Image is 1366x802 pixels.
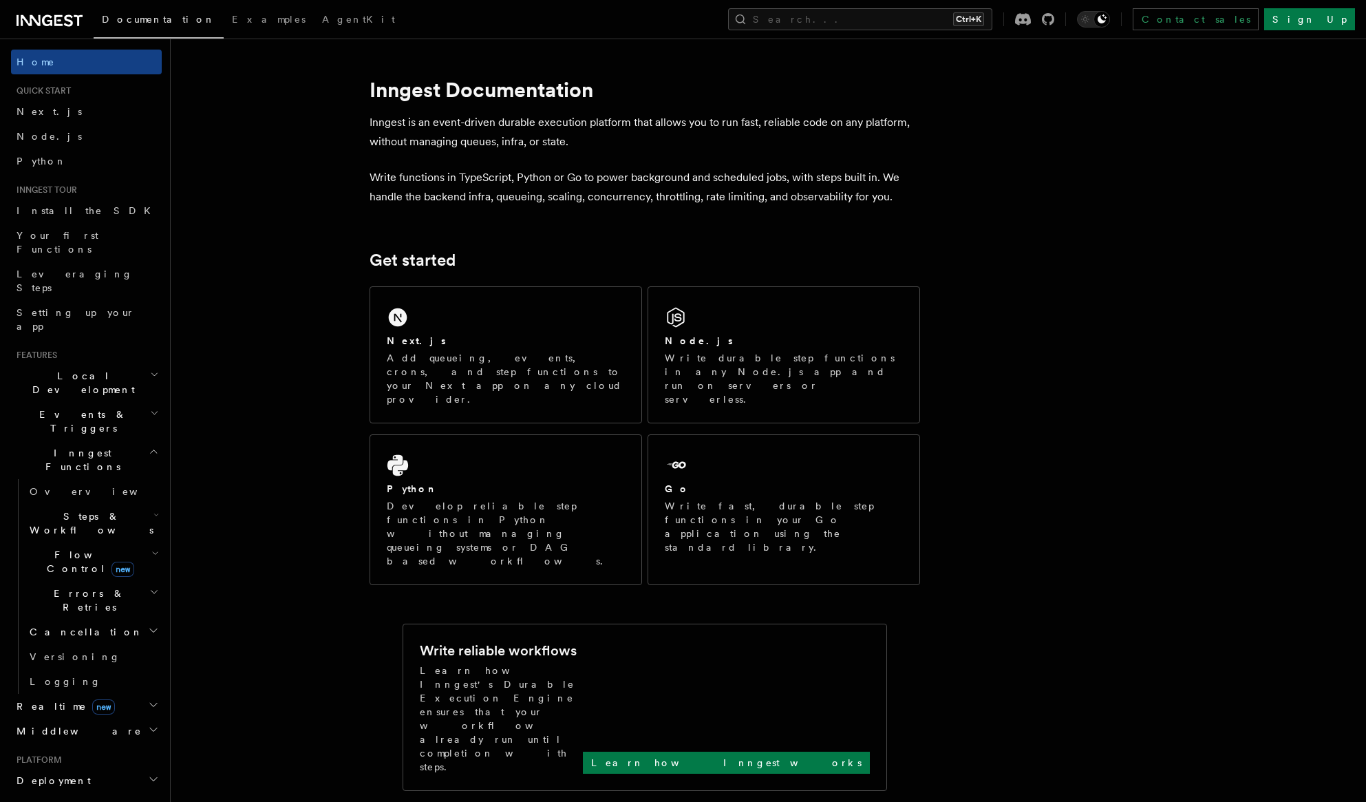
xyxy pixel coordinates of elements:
span: Setting up your app [17,307,135,332]
p: Inngest is an event-driven durable execution platform that allows you to run fast, reliable code ... [370,113,920,151]
button: Cancellation [24,620,162,644]
h2: Node.js [665,334,733,348]
a: Examples [224,4,314,37]
span: Home [17,55,55,69]
span: Documentation [102,14,215,25]
span: Your first Functions [17,230,98,255]
a: Node.js [11,124,162,149]
span: Python [17,156,67,167]
a: Home [11,50,162,74]
a: Node.jsWrite durable step functions in any Node.js app and run on servers or serverless. [648,286,920,423]
span: Features [11,350,57,361]
span: Middleware [11,724,142,738]
h1: Inngest Documentation [370,77,920,102]
p: Write fast, durable step functions in your Go application using the standard library. [665,499,903,554]
h2: Write reliable workflows [420,641,577,660]
span: Flow Control [24,548,151,576]
button: Local Development [11,363,162,402]
span: Inngest tour [11,184,77,196]
a: Get started [370,251,456,270]
span: Events & Triggers [11,408,150,435]
a: Install the SDK [11,198,162,223]
a: Learn how Inngest works [583,752,870,774]
button: Toggle dark mode [1077,11,1110,28]
span: Quick start [11,85,71,96]
button: Events & Triggers [11,402,162,441]
button: Search...Ctrl+K [728,8,992,30]
h2: Go [665,482,690,496]
a: GoWrite fast, durable step functions in your Go application using the standard library. [648,434,920,585]
button: Steps & Workflows [24,504,162,542]
button: Inngest Functions [11,441,162,479]
span: Leveraging Steps [17,268,133,293]
p: Write functions in TypeScript, Python or Go to power background and scheduled jobs, with steps bu... [370,168,920,207]
span: Install the SDK [17,205,159,216]
span: Realtime [11,699,115,713]
span: Next.js [17,106,82,117]
span: Versioning [30,651,120,662]
button: Middleware [11,719,162,743]
span: Platform [11,754,62,766]
span: new [111,562,134,577]
h2: Next.js [387,334,446,348]
p: Learn how Inngest works [591,756,862,770]
a: Contact sales [1133,8,1259,30]
span: Cancellation [24,625,143,639]
span: Examples [232,14,306,25]
p: Add queueing, events, crons, and step functions to your Next app on any cloud provider. [387,351,625,406]
a: Next.jsAdd queueing, events, crons, and step functions to your Next app on any cloud provider. [370,286,642,423]
button: Realtimenew [11,694,162,719]
p: Learn how Inngest's Durable Execution Engine ensures that your workflow already run until complet... [420,664,583,774]
span: Local Development [11,369,150,397]
a: Setting up your app [11,300,162,339]
p: Develop reliable step functions in Python without managing queueing systems or DAG based workflows. [387,499,625,568]
a: Versioning [24,644,162,669]
a: Leveraging Steps [11,262,162,300]
button: Deployment [11,768,162,793]
span: new [92,699,115,715]
a: Your first Functions [11,223,162,262]
span: AgentKit [322,14,395,25]
a: Logging [24,669,162,694]
span: Deployment [11,774,91,788]
span: Inngest Functions [11,446,149,474]
a: Documentation [94,4,224,39]
a: AgentKit [314,4,403,37]
a: Sign Up [1264,8,1355,30]
a: Python [11,149,162,173]
a: PythonDevelop reliable step functions in Python without managing queueing systems or DAG based wo... [370,434,642,585]
a: Overview [24,479,162,504]
h2: Python [387,482,438,496]
p: Write durable step functions in any Node.js app and run on servers or serverless. [665,351,903,406]
button: Errors & Retries [24,581,162,620]
span: Errors & Retries [24,587,149,614]
button: Flow Controlnew [24,542,162,581]
a: Next.js [11,99,162,124]
span: Node.js [17,131,82,142]
div: Inngest Functions [11,479,162,694]
span: Steps & Workflows [24,509,153,537]
kbd: Ctrl+K [953,12,984,26]
span: Overview [30,486,171,497]
span: Logging [30,676,101,687]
